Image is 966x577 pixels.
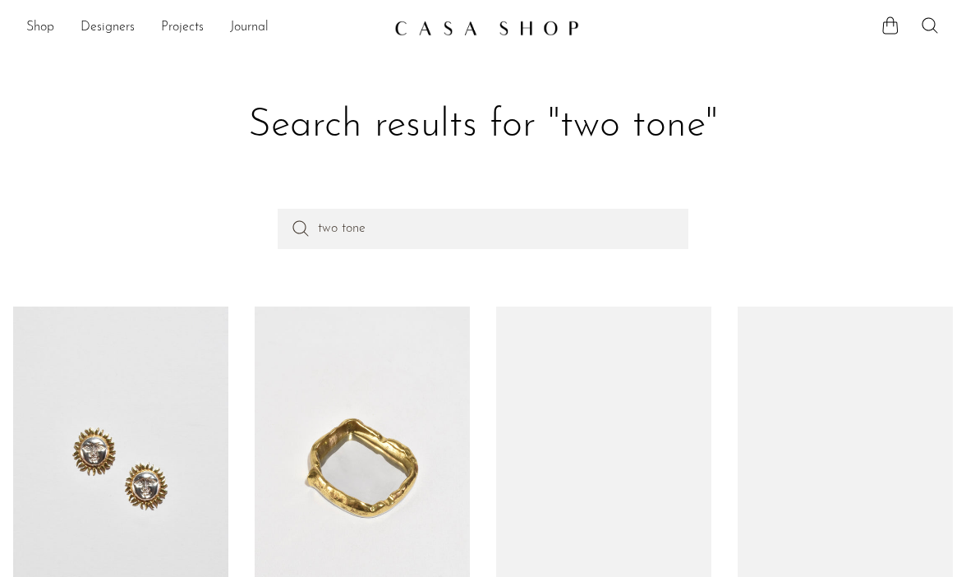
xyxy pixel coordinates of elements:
a: Journal [230,17,269,39]
nav: Desktop navigation [26,14,381,42]
a: Projects [161,17,204,39]
a: Designers [80,17,135,39]
h1: Search results for "two tone" [26,100,940,151]
input: Perform a search [278,209,688,248]
ul: NEW HEADER MENU [26,14,381,42]
a: Shop [26,17,54,39]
